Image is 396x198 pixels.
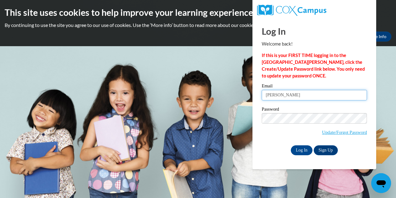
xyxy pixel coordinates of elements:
p: Welcome back! [262,41,367,47]
a: Sign Up [314,145,338,155]
h2: This site uses cookies to help improve your learning experience. [5,6,391,19]
a: More Info [362,32,391,42]
img: COX Campus [257,5,326,16]
strong: If this is your FIRST TIME logging in to the [GEOGRAPHIC_DATA][PERSON_NAME], click the Create/Upd... [262,53,365,78]
h1: Log In [262,25,367,37]
input: Log In [291,145,312,155]
p: By continuing to use the site you agree to our use of cookies. Use the ‘More info’ button to read... [5,22,391,29]
iframe: Button to launch messaging window [371,173,391,193]
label: Email [262,84,367,90]
a: Update/Forgot Password [322,130,367,135]
label: Password [262,107,367,113]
